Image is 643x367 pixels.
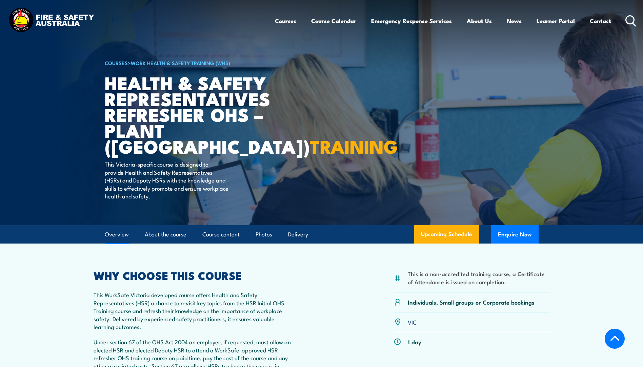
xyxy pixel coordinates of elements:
[105,226,129,244] a: Overview
[491,225,539,244] button: Enquire Now
[145,226,186,244] a: About the course
[288,226,308,244] a: Delivery
[275,12,296,30] a: Courses
[590,12,611,30] a: Contact
[408,318,417,326] a: VIC
[408,270,550,286] li: This is a non-accredited training course, a Certificate of Attendance is issued on completion.
[105,59,272,67] h6: >
[537,12,575,30] a: Learner Portal
[371,12,452,30] a: Emergency Response Services
[105,75,272,154] h1: Health & Safety Representatives Refresher OHS – Plant ([GEOGRAPHIC_DATA])
[94,291,292,330] p: This WorkSafe Victoria developed course offers Health and Safety Representatives (HSR) a chance t...
[131,59,230,66] a: Work Health & Safety Training (WHS)
[507,12,522,30] a: News
[467,12,492,30] a: About Us
[310,132,398,160] strong: TRAINING
[311,12,356,30] a: Course Calendar
[414,225,479,244] a: Upcoming Schedule
[105,59,128,66] a: COURSES
[94,270,292,280] h2: WHY CHOOSE THIS COURSE
[202,226,240,244] a: Course content
[105,160,228,200] p: This Victoria-specific course is designed to provide Health and Safety Representatives (HSRs) and...
[408,298,535,306] p: Individuals, Small groups or Corporate bookings
[256,226,272,244] a: Photos
[408,338,421,346] p: 1 day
